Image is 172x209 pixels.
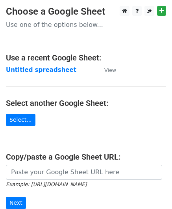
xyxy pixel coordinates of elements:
input: Next [6,197,26,209]
a: View [96,66,116,73]
input: Paste your Google Sheet URL here [6,165,162,180]
h4: Select another Google Sheet: [6,98,166,108]
h4: Use a recent Google Sheet: [6,53,166,62]
p: Use one of the options below... [6,21,166,29]
small: View [104,67,116,73]
a: Select... [6,114,35,126]
h4: Copy/paste a Google Sheet URL: [6,152,166,162]
a: Untitled spreadsheet [6,66,76,73]
h3: Choose a Google Sheet [6,6,166,17]
small: Example: [URL][DOMAIN_NAME] [6,181,87,187]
